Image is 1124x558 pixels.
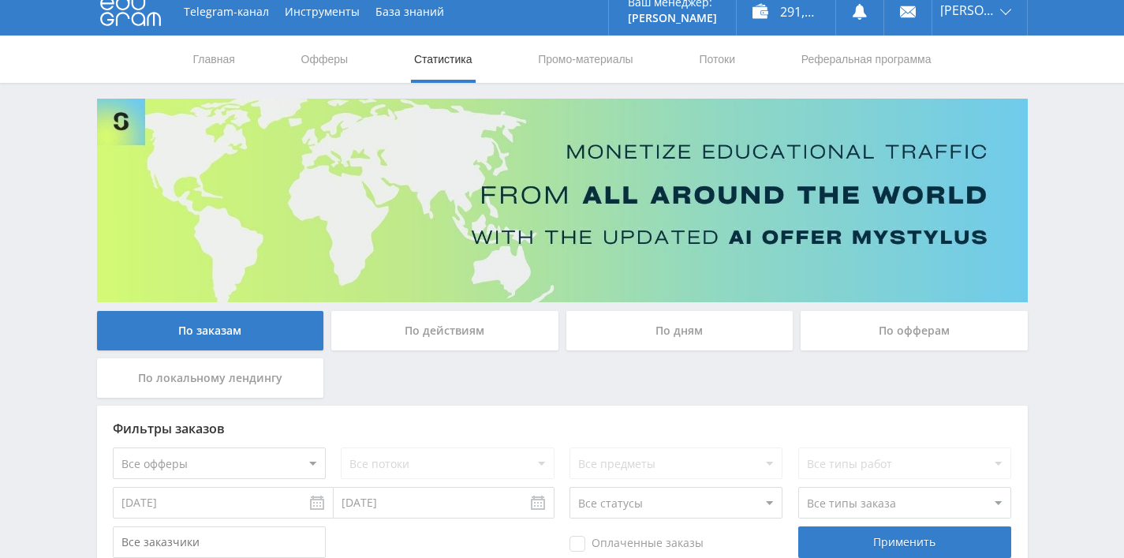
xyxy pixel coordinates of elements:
[97,311,324,350] div: По заказам
[192,36,237,83] a: Главная
[697,36,737,83] a: Потоки
[798,526,1011,558] div: Применить
[536,36,634,83] a: Промо-материалы
[97,358,324,398] div: По локальному лендингу
[628,12,717,24] p: [PERSON_NAME]
[113,421,1012,436] div: Фильтры заказов
[300,36,350,83] a: Офферы
[566,311,794,350] div: По дням
[331,311,558,350] div: По действиям
[569,536,704,552] span: Оплаченные заказы
[413,36,474,83] a: Статистика
[801,311,1028,350] div: По офферам
[940,4,995,17] span: [PERSON_NAME]
[97,99,1028,302] img: Banner
[800,36,933,83] a: Реферальная программа
[113,526,326,558] input: Все заказчики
